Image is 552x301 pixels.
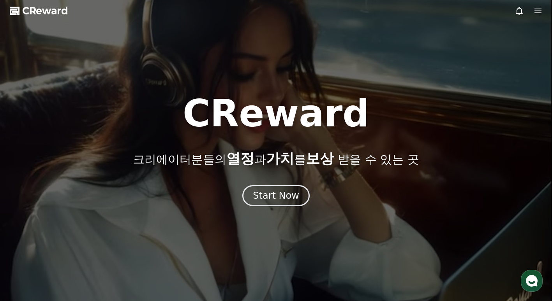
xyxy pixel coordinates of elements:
span: 가치 [266,150,294,166]
button: Start Now [242,185,310,206]
span: CReward [22,5,68,17]
p: 크리에이터분들의 과 를 받을 수 있는 곳 [133,151,419,166]
span: 설정 [120,248,130,254]
span: 보상 [306,150,334,166]
div: Start Now [253,189,299,202]
a: Start Now [242,193,310,200]
a: 설정 [101,236,150,256]
span: 열정 [226,150,254,166]
span: 홈 [25,248,29,254]
a: CReward [10,5,68,17]
span: 대화 [71,248,81,255]
a: 대화 [51,236,101,256]
h1: CReward [183,95,369,132]
a: 홈 [2,236,51,256]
